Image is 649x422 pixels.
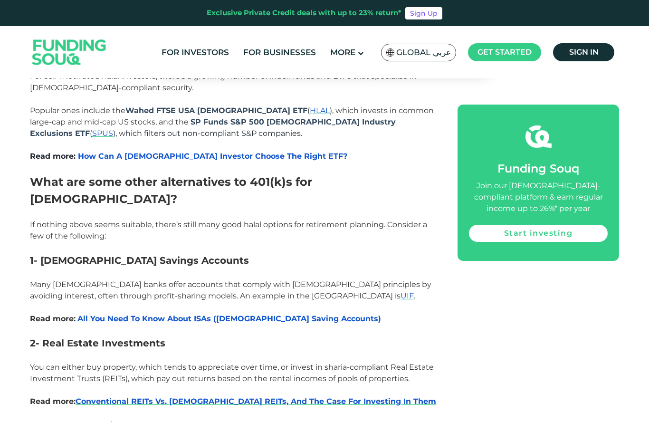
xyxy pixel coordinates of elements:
[23,29,116,77] img: Logo
[90,129,92,138] span: (
[386,48,395,57] img: SA Flag
[330,48,355,57] span: More
[92,129,113,138] a: SPUS
[477,48,532,57] span: Get started
[307,106,310,115] span: (
[30,152,76,161] span: Read more:
[497,162,579,175] span: Funding Souq
[113,129,302,138] span: ), which filters out non-compliant S&P companies.
[396,47,451,58] span: Global عربي
[401,291,414,300] a: UIF
[30,255,249,266] span: 1- [DEMOGRAPHIC_DATA] Savings Accounts
[191,117,201,126] span: SP
[78,152,347,161] a: How Can A [DEMOGRAPHIC_DATA] Investor Choose The Right ETF?
[30,106,125,115] span: Popular ones include the
[30,117,396,138] span: Funds S&P 500 [DEMOGRAPHIC_DATA] Industry Exclusions ETF
[569,48,599,57] span: Sign in
[30,220,427,240] span: If nothing above seems suitable, there’s still many good halal options for retirement planning. C...
[30,314,76,323] span: Read more:
[469,225,608,242] a: Start investing
[469,180,608,214] div: Join our [DEMOGRAPHIC_DATA]-compliant platform & earn regular income up to 26%* per year
[30,337,165,349] span: 2- Real Estate Investments
[30,175,312,206] span: What are some other alternatives to 401(k)s for [DEMOGRAPHIC_DATA]?
[76,397,436,406] a: Conventional REITs Vs. [DEMOGRAPHIC_DATA] REITs, And The Case For Investing In Them
[159,45,231,60] a: For Investors
[30,280,431,300] span: Many [DEMOGRAPHIC_DATA] banks offer accounts that comply with [DEMOGRAPHIC_DATA] principles by av...
[30,72,417,92] span: For self-motivated halal investors, there’s a growing number of index funds and ETFs that special...
[293,106,307,115] span: ETF
[405,7,442,19] a: Sign Up
[30,106,434,126] span: ), which invests in common large-cap and mid-cap US stocks, and the
[207,8,401,19] div: Exclusive Private Credit deals with up to 23% return*
[125,106,290,115] span: Wahed FTSE USA [DEMOGRAPHIC_DATA]
[241,45,318,60] a: For Businesses
[30,397,74,406] span: Read more
[77,314,381,323] a: All You Need To Know About ISAs ([DEMOGRAPHIC_DATA] Saving Accounts)
[553,43,614,61] a: Sign in
[74,397,436,406] span: :
[525,124,552,150] img: fsicon
[310,106,330,115] a: HLAL
[30,363,434,383] span: You can either buy property, which tends to appreciate over time, or invest in sharia-compliant R...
